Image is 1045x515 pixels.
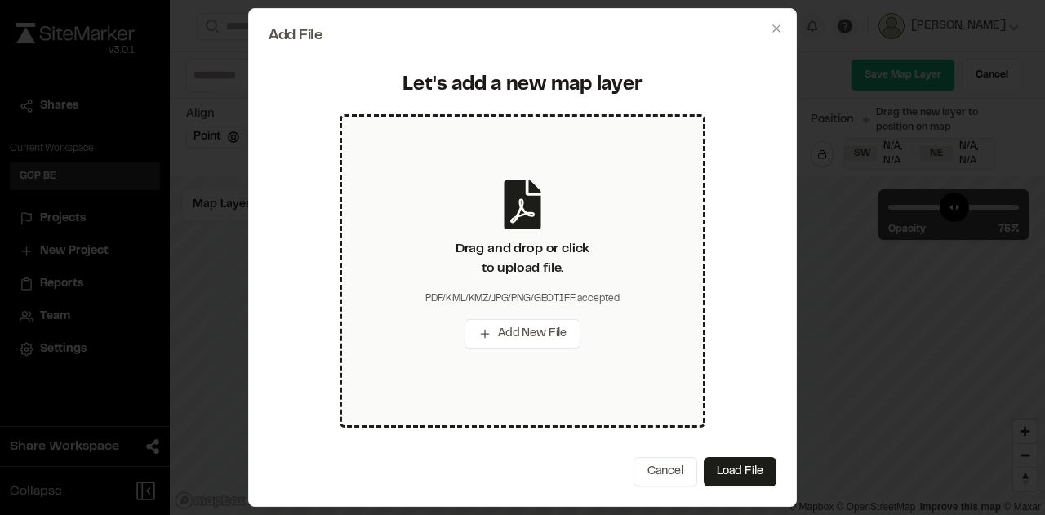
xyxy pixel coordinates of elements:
[425,291,620,306] div: PDF/KML/KMZ/JPG/PNG/GEOTIFF accepted
[704,457,776,486] button: Load File
[278,73,767,99] div: Let's add a new map layer
[465,319,580,349] button: Add New File
[269,29,776,43] h2: Add File
[456,239,589,278] div: Drag and drop or click to upload file.
[634,457,697,486] button: Cancel
[340,114,705,428] div: Drag and drop or clickto upload file.PDF/KML/KMZ/JPG/PNG/GEOTIFF acceptedAdd New File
